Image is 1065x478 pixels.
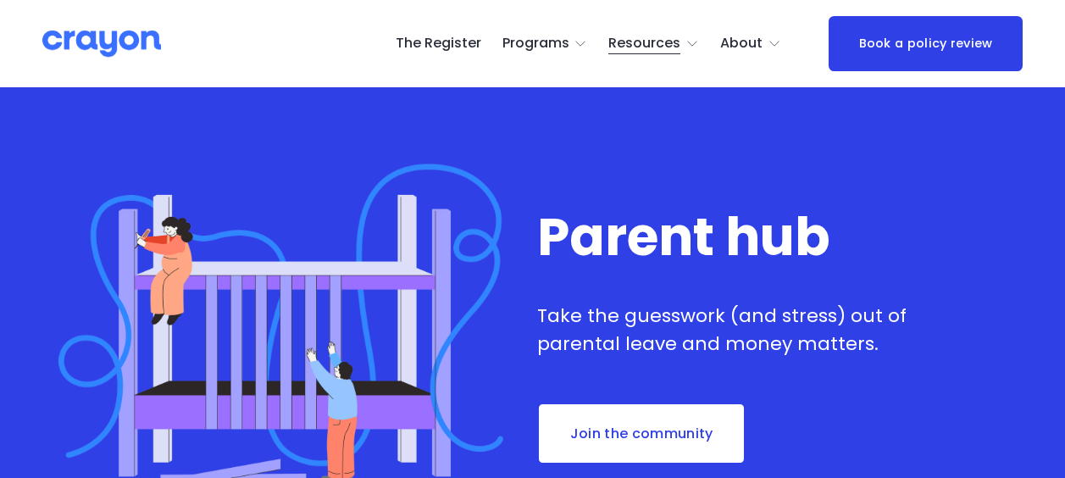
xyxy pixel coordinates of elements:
a: folder dropdown [502,31,588,58]
img: Crayon [42,29,161,58]
a: folder dropdown [608,31,699,58]
h1: Parent hub [537,210,940,265]
a: folder dropdown [720,31,781,58]
span: Resources [608,31,680,56]
span: About [720,31,763,56]
a: The Register [396,31,481,58]
p: Take the guesswork (and stress) out of parental leave and money matters. [537,302,940,358]
a: Book a policy review [829,16,1022,72]
span: Programs [502,31,569,56]
a: Join the community [537,403,746,465]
